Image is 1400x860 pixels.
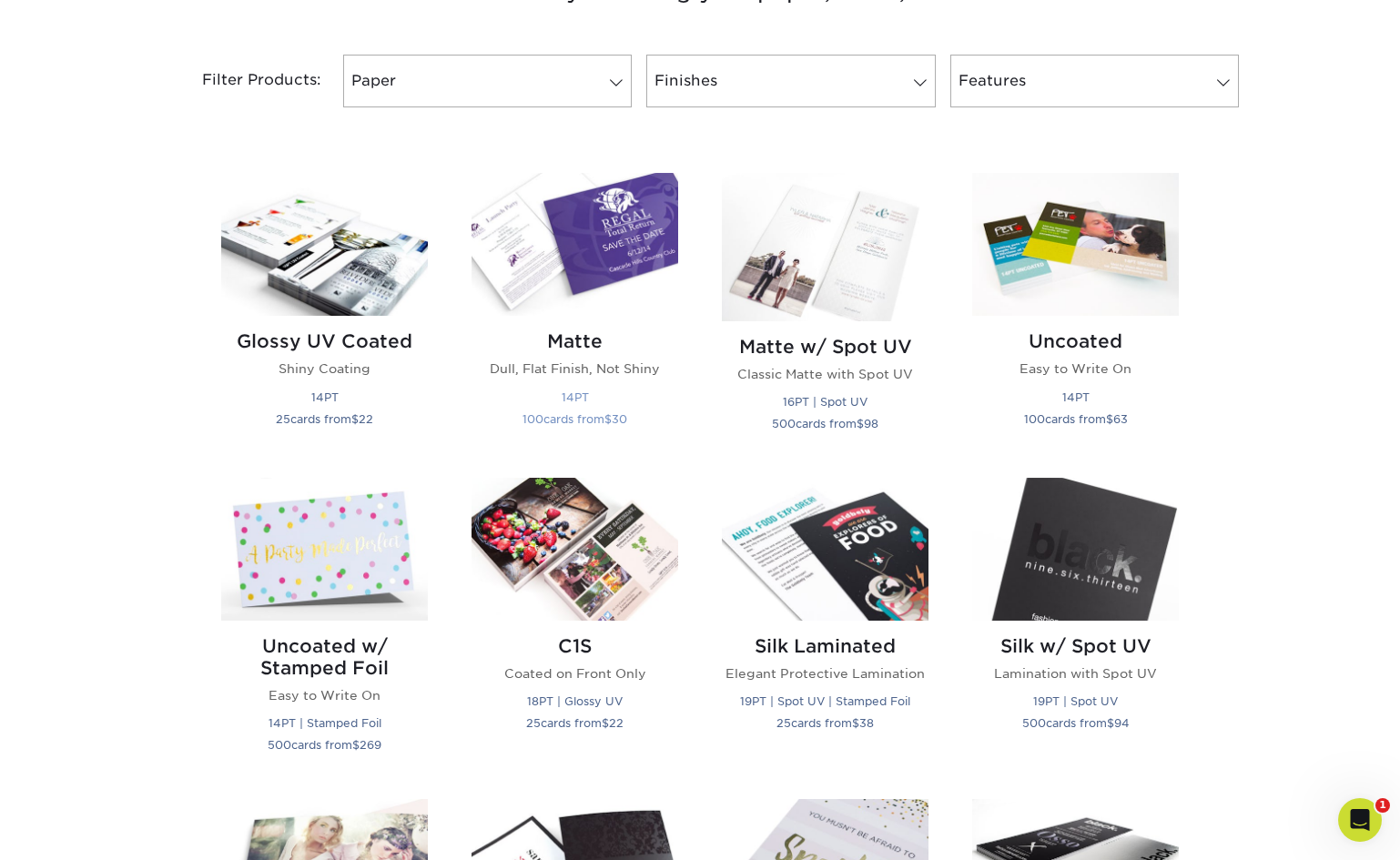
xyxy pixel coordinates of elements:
span: $ [857,417,864,430]
a: Finishes [646,55,935,107]
p: Lamination with Spot UV [972,664,1179,683]
a: Glossy UV Coated Postcards Glossy UV Coated Shiny Coating 14PT 25cards from$22 [221,173,428,456]
h2: Matte [472,330,678,352]
p: Shiny Coating [221,359,428,378]
a: Silk w/ Spot UV Postcards Silk w/ Spot UV Lamination with Spot UV 19PT | Spot UV 500cards from$94 [972,478,1179,777]
span: 1 [1375,798,1390,813]
span: 22 [609,716,624,730]
span: $ [602,716,609,730]
span: $ [352,738,360,752]
small: cards from [772,417,878,430]
small: cards from [526,716,624,730]
span: 100 [522,412,543,426]
span: 500 [772,417,796,430]
img: Glossy UV Coated Postcards [221,173,428,316]
img: Silk Laminated Postcards [722,478,928,621]
img: Matte w/ Spot UV Postcards [722,173,928,320]
a: C1S Postcards C1S Coated on Front Only 18PT | Glossy UV 25cards from$22 [472,478,678,777]
p: Coated on Front Only [472,664,678,683]
span: $ [1107,716,1114,730]
small: 18PT | Glossy UV [527,694,623,708]
span: $ [604,412,612,426]
h2: Silk Laminated [722,635,928,657]
img: Matte Postcards [472,173,678,316]
img: Uncoated Postcards [972,173,1179,316]
span: 25 [776,716,791,730]
h2: Glossy UV Coated [221,330,428,352]
p: Easy to Write On [972,359,1179,378]
small: 14PT [562,390,589,404]
small: 14PT | Stamped Foil [269,716,381,730]
a: Silk Laminated Postcards Silk Laminated Elegant Protective Lamination 19PT | Spot UV | Stamped Fo... [722,478,928,777]
span: 25 [526,716,541,730]
p: Dull, Flat Finish, Not Shiny [472,359,678,378]
span: $ [1106,412,1113,426]
h2: Silk w/ Spot UV [972,635,1179,657]
small: 14PT [311,390,339,404]
span: 94 [1114,716,1130,730]
span: 100 [1024,412,1045,426]
span: 500 [1022,716,1046,730]
span: $ [852,716,859,730]
a: Matte Postcards Matte Dull, Flat Finish, Not Shiny 14PT 100cards from$30 [472,173,678,456]
span: 269 [360,738,381,752]
a: Uncoated Postcards Uncoated Easy to Write On 14PT 100cards from$63 [972,173,1179,456]
small: 19PT | Spot UV [1033,694,1118,708]
span: $ [351,412,359,426]
img: C1S Postcards [472,478,678,621]
img: Uncoated w/ Stamped Foil Postcards [221,478,428,621]
p: Classic Matte with Spot UV [722,365,928,383]
small: cards from [522,412,627,426]
h2: Uncoated w/ Stamped Foil [221,635,428,679]
p: Elegant Protective Lamination [722,664,928,683]
small: cards from [776,716,874,730]
p: Easy to Write On [221,686,428,704]
a: Features [950,55,1239,107]
span: 38 [859,716,874,730]
small: cards from [268,738,381,752]
a: Paper [343,55,632,107]
a: Matte w/ Spot UV Postcards Matte w/ Spot UV Classic Matte with Spot UV 16PT | Spot UV 500cards fr... [722,173,928,456]
span: 25 [276,412,290,426]
div: Filter Products: [154,55,336,107]
img: Silk w/ Spot UV Postcards [972,478,1179,621]
small: cards from [1024,412,1128,426]
span: 500 [268,738,291,752]
span: 98 [864,417,878,430]
a: Uncoated w/ Stamped Foil Postcards Uncoated w/ Stamped Foil Easy to Write On 14PT | Stamped Foil ... [221,478,428,777]
small: cards from [276,412,373,426]
span: 63 [1113,412,1128,426]
small: 16PT | Spot UV [783,395,867,409]
h2: Uncoated [972,330,1179,352]
h2: Matte w/ Spot UV [722,336,928,358]
span: 22 [359,412,373,426]
iframe: Intercom live chat [1338,798,1382,842]
small: 14PT [1062,390,1090,404]
h2: C1S [472,635,678,657]
span: 30 [612,412,627,426]
small: cards from [1022,716,1130,730]
small: 19PT | Spot UV | Stamped Foil [740,694,910,708]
